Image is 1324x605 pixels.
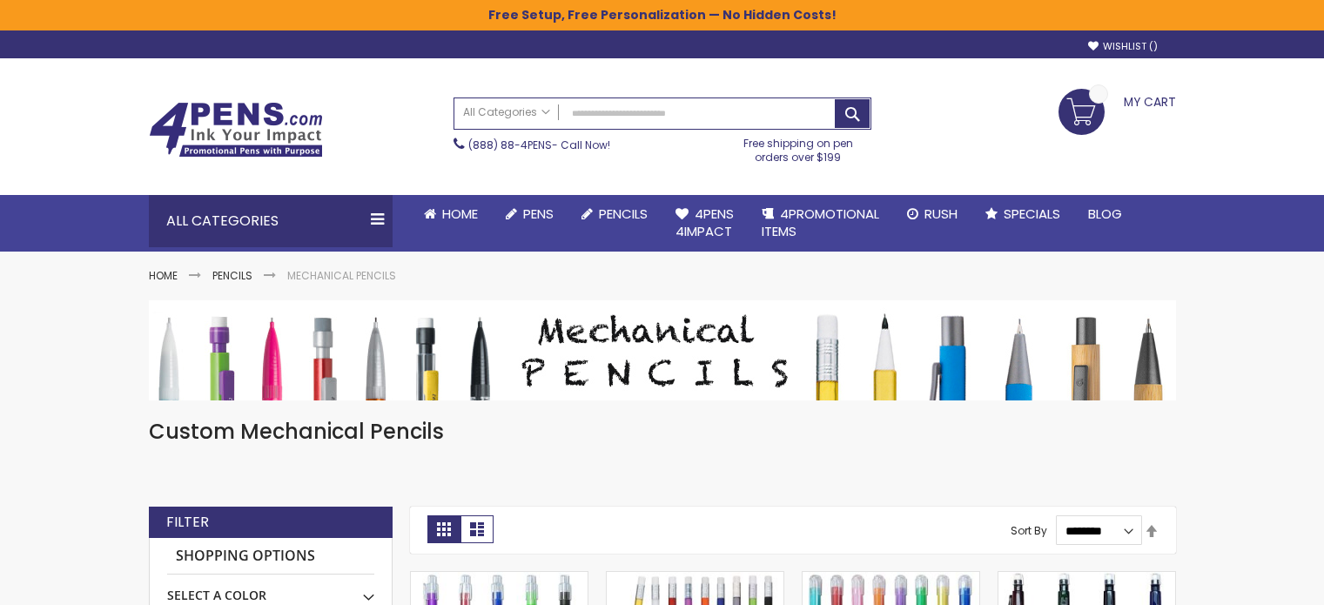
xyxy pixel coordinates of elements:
strong: Grid [427,515,460,543]
a: Pens [492,195,568,233]
a: Custom Pacer Mechanical Pencil [998,571,1175,586]
a: Wishlist [1088,40,1158,53]
a: Stay Sharp Mechanical Pencil [607,571,783,586]
span: 4Pens 4impact [675,205,734,240]
a: (888) 88-4PENS [468,138,552,152]
div: Select A Color [167,575,374,604]
span: 4PROMOTIONAL ITEMS [762,205,879,240]
strong: Mechanical Pencils [287,268,396,283]
span: Pencils [599,205,648,223]
a: Zanzibar Promotional Mechanical Pencil [803,571,979,586]
span: Pens [523,205,554,223]
a: Home [410,195,492,233]
a: Pencils [212,268,252,283]
span: All Categories [463,105,550,119]
a: Rush [893,195,971,233]
label: Sort By [1011,523,1047,538]
h1: Custom Mechanical Pencils [149,418,1176,446]
div: Free shipping on pen orders over $199 [725,130,871,165]
a: Pencils [568,195,662,233]
a: 4PROMOTIONALITEMS [748,195,893,252]
img: 4Pens Custom Pens and Promotional Products [149,102,323,158]
strong: Filter [166,513,209,532]
span: Specials [1004,205,1060,223]
strong: Shopping Options [167,538,374,575]
span: - Call Now! [468,138,610,152]
img: Mechanical Pencils [149,300,1176,400]
div: All Categories [149,195,393,247]
a: Specials [971,195,1074,233]
a: All Categories [454,98,559,127]
a: Home [149,268,178,283]
span: Home [442,205,478,223]
a: Blog [1074,195,1136,233]
a: Palila Promotional Mechanical Pencil [411,571,588,586]
span: Rush [924,205,958,223]
a: 4Pens4impact [662,195,748,252]
span: Blog [1088,205,1122,223]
